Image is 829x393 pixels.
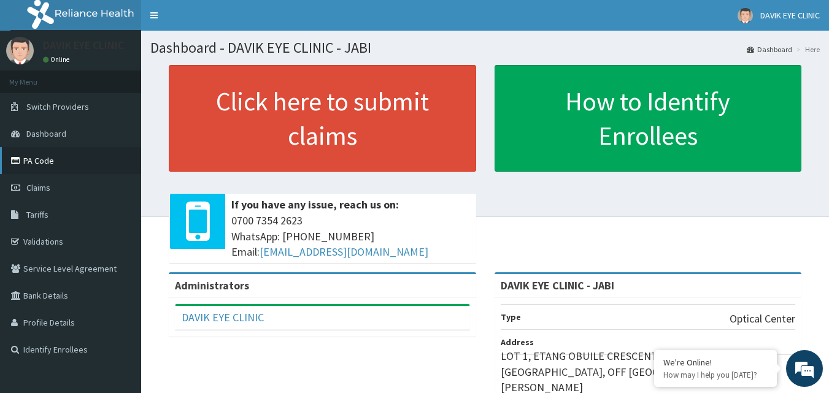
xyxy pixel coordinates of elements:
b: Type [501,311,521,322]
b: Administrators [175,278,249,292]
a: Dashboard [747,44,792,55]
p: How may I help you today? [663,370,768,380]
span: DAVIK EYE CLINIC [760,10,820,21]
p: Optical Center [730,311,795,327]
span: Switch Providers [26,101,89,112]
a: Click here to submit claims [169,65,476,172]
a: Online [43,55,72,64]
span: Dashboard [26,128,66,139]
h1: Dashboard - DAVIK EYE CLINIC - JABI [150,40,820,56]
b: If you have any issue, reach us on: [231,197,399,212]
div: We're Online! [663,357,768,368]
a: [EMAIL_ADDRESS][DOMAIN_NAME] [260,245,428,259]
span: Claims [26,182,50,193]
p: DAVIK EYE CLINIC [43,40,124,51]
img: User Image [6,37,34,64]
li: Here [793,44,820,55]
span: Tariffs [26,209,48,220]
strong: DAVIK EYE CLINIC - JABI [501,278,614,292]
img: User Image [738,8,753,23]
span: 0700 7354 2623 WhatsApp: [PHONE_NUMBER] Email: [231,213,470,260]
b: Address [501,337,534,348]
a: DAVIK EYE CLINIC [182,310,264,324]
a: How to Identify Enrollees [495,65,802,172]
